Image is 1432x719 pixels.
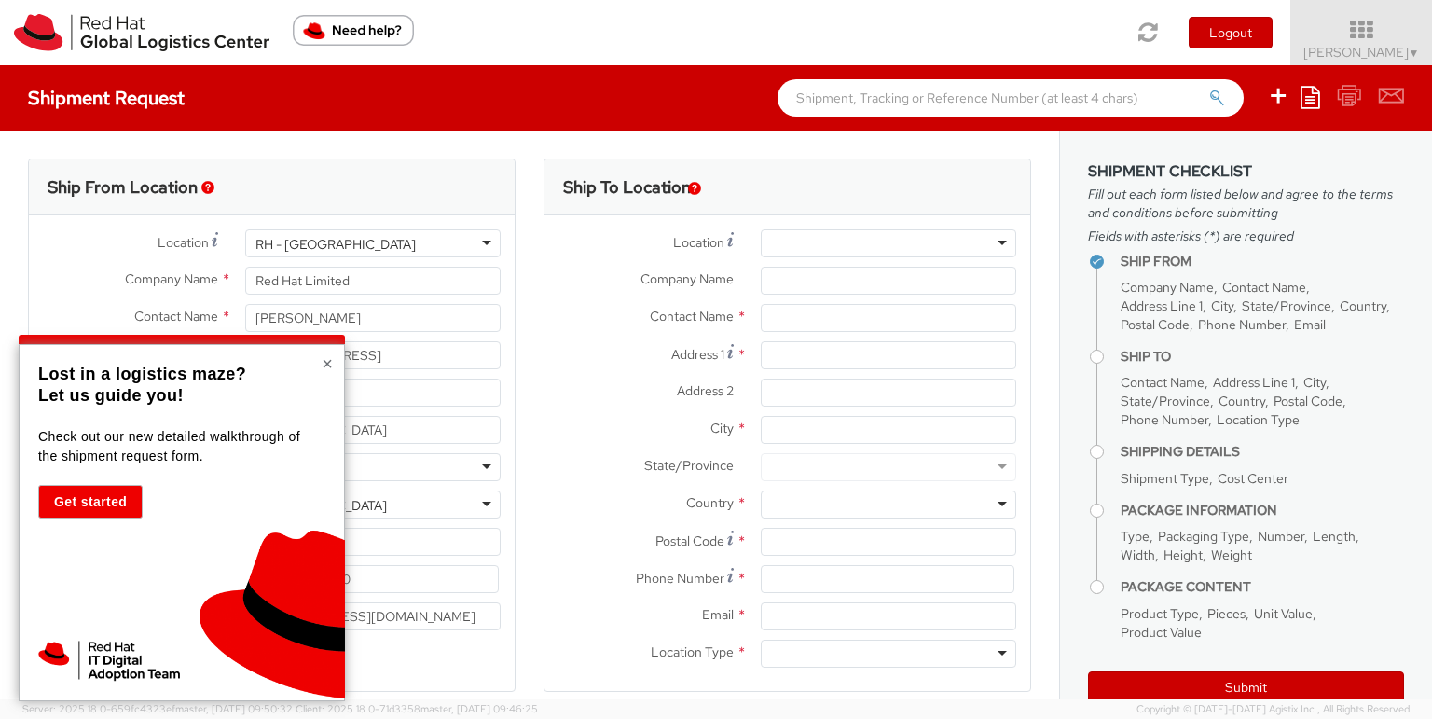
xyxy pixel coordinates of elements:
[563,178,691,197] h3: Ship To Location
[640,270,734,287] span: Company Name
[650,308,734,325] span: Contact Name
[1409,46,1420,61] span: ▼
[1121,504,1404,518] h4: Package Information
[671,346,724,363] span: Address 1
[1088,163,1404,180] h3: Shipment Checklist
[1313,528,1356,545] span: Length
[38,386,184,405] strong: Let us guide you!
[1121,470,1209,487] span: Shipment Type
[48,178,198,197] h3: Ship From Location
[1121,528,1150,545] span: Type
[1189,17,1273,48] button: Logout
[22,702,293,715] span: Server: 2025.18.0-659fc4323ef
[1258,528,1304,545] span: Number
[420,702,538,715] span: master, [DATE] 09:46:25
[1121,393,1210,409] span: State/Province
[1207,605,1246,622] span: Pieces
[710,420,734,436] span: City
[1121,279,1214,296] span: Company Name
[1217,411,1300,428] span: Location Type
[1121,350,1404,364] h4: Ship To
[175,702,293,715] span: master, [DATE] 09:50:32
[255,235,416,254] div: RH - [GEOGRAPHIC_DATA]
[1088,227,1404,245] span: Fields with asterisks (*) are required
[1211,297,1233,314] span: City
[1158,528,1249,545] span: Packaging Type
[38,485,143,519] button: Get started
[644,457,734,474] span: State/Province
[38,427,321,466] p: Check out our new detailed walkthrough of the shipment request form.
[1242,297,1331,314] span: State/Province
[125,270,218,287] span: Company Name
[1121,546,1155,563] span: Width
[1121,624,1202,641] span: Product Value
[778,79,1244,117] input: Shipment, Tracking or Reference Number (at least 4 chars)
[1303,374,1326,391] span: City
[158,234,209,251] span: Location
[1088,185,1404,222] span: Fill out each form listed below and agree to the terms and conditions before submitting
[1121,297,1203,314] span: Address Line 1
[686,494,734,511] span: Country
[1213,374,1295,391] span: Address Line 1
[296,702,538,715] span: Client: 2025.18.0-71d3358
[1121,605,1199,622] span: Product Type
[1219,393,1265,409] span: Country
[1121,255,1404,269] h4: Ship From
[1121,580,1404,594] h4: Package Content
[134,308,218,325] span: Contact Name
[1303,44,1420,61] span: [PERSON_NAME]
[1163,546,1203,563] span: Height
[1136,702,1410,717] span: Copyright © [DATE]-[DATE] Agistix Inc., All Rights Reserved
[28,88,185,108] h4: Shipment Request
[1274,393,1342,409] span: Postal Code
[14,14,269,51] img: rh-logistics-00dfa346123c4ec078e1.svg
[1121,316,1190,333] span: Postal Code
[636,570,724,587] span: Phone Number
[702,606,734,623] span: Email
[1211,546,1252,563] span: Weight
[1121,445,1404,459] h4: Shipping Details
[673,234,724,251] span: Location
[322,354,333,373] button: Close
[677,382,734,399] span: Address 2
[1218,470,1288,487] span: Cost Center
[1121,374,1205,391] span: Contact Name
[651,643,734,660] span: Location Type
[1254,605,1313,622] span: Unit Value
[1340,297,1386,314] span: Country
[1222,279,1306,296] span: Contact Name
[1198,316,1286,333] span: Phone Number
[1121,411,1208,428] span: Phone Number
[1294,316,1326,333] span: Email
[1088,671,1404,703] button: Submit
[38,365,246,383] strong: Lost in a logistics maze?
[655,532,724,549] span: Postal Code
[293,15,414,46] button: Need help?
